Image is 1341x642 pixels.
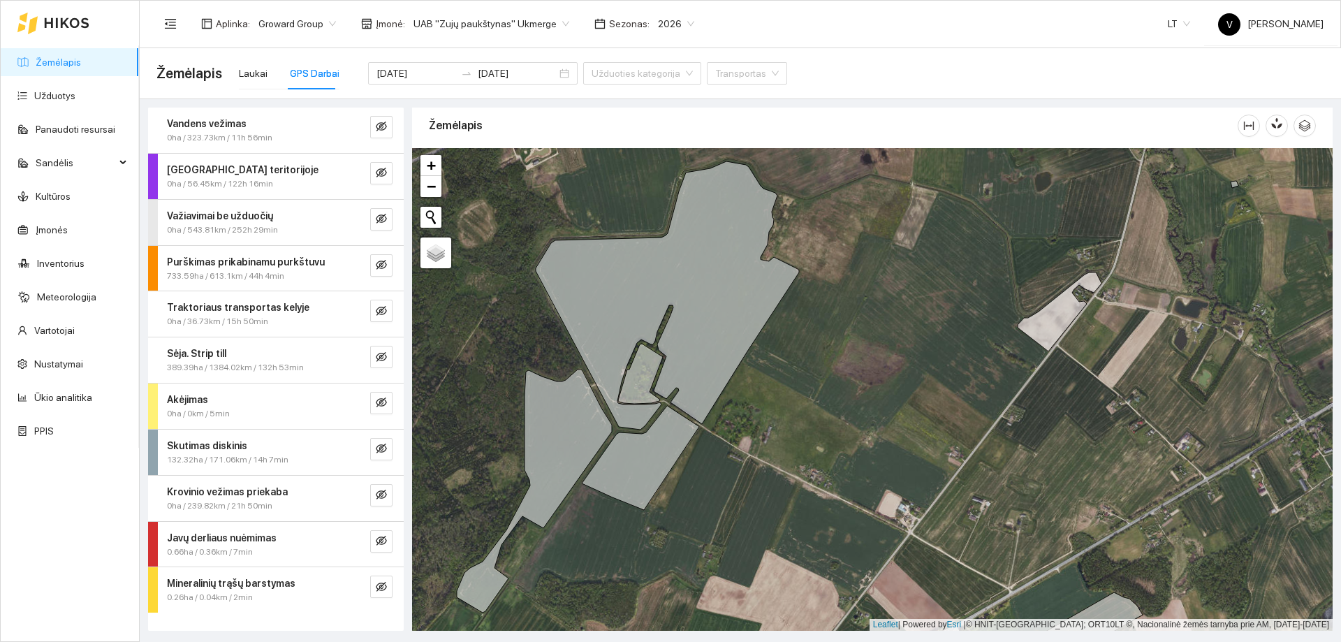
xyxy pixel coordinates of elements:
a: Layers [420,238,451,268]
span: Sandėlis [36,149,115,177]
a: Ūkio analitika [34,392,92,403]
button: eye-invisible [370,576,393,598]
a: Esri [947,620,962,629]
button: eye-invisible [370,346,393,368]
div: GPS Darbai [290,66,339,81]
div: [GEOGRAPHIC_DATA] teritorijoje0ha / 56.45km / 122h 16mineye-invisible [148,154,404,199]
input: Pabaigos data [478,66,557,81]
span: eye-invisible [376,167,387,180]
div: | Powered by © HNIT-[GEOGRAPHIC_DATA]; ORT10LT ©, Nacionalinė žemės tarnyba prie AM, [DATE]-[DATE] [870,619,1333,631]
strong: Akėjimas [167,394,208,405]
span: eye-invisible [376,535,387,548]
a: Vartotojai [34,325,75,336]
span: | [964,620,966,629]
input: Pradžios data [376,66,455,81]
button: eye-invisible [370,438,393,460]
span: eye-invisible [376,259,387,272]
div: Žemėlapis [429,105,1238,145]
span: calendar [594,18,606,29]
div: Purškimas prikabinamu purkštuvu733.59ha / 613.1km / 44h 4mineye-invisible [148,246,404,291]
strong: Mineralinių trąšų barstymas [167,578,295,589]
span: 0ha / 543.81km / 252h 29min [167,224,278,237]
div: Mineralinių trąšų barstymas0.26ha / 0.04km / 2mineye-invisible [148,567,404,613]
strong: Javų derliaus nuėmimas [167,532,277,543]
a: PPIS [34,425,54,437]
span: 0ha / 323.73km / 11h 56min [167,131,272,145]
a: Zoom out [420,176,441,197]
span: [PERSON_NAME] [1218,18,1324,29]
span: 0ha / 36.73km / 15h 50min [167,315,268,328]
button: eye-invisible [370,392,393,414]
button: eye-invisible [370,116,393,138]
strong: Traktoriaus transportas kelyje [167,302,309,313]
span: 2026 [658,13,694,34]
span: − [427,177,436,195]
span: 132.32ha / 171.06km / 14h 7min [167,453,288,467]
a: Įmonės [36,224,68,235]
span: column-width [1238,120,1259,131]
button: eye-invisible [370,254,393,277]
span: 0ha / 56.45km / 122h 16min [167,177,273,191]
div: Javų derliaus nuėmimas0.66ha / 0.36km / 7mineye-invisible [148,522,404,567]
div: Traktoriaus transportas kelyje0ha / 36.73km / 15h 50mineye-invisible [148,291,404,337]
span: swap-right [461,68,472,79]
span: 733.59ha / 613.1km / 44h 4min [167,270,284,283]
span: V [1226,13,1233,36]
strong: Vandens vežimas [167,118,247,129]
a: Žemėlapis [36,57,81,68]
span: eye-invisible [376,305,387,319]
a: Meteorologija [37,291,96,302]
button: eye-invisible [370,530,393,553]
div: Krovinio vežimas priekaba0ha / 239.82km / 21h 50mineye-invisible [148,476,404,521]
a: Zoom in [420,155,441,176]
a: Inventorius [37,258,85,269]
a: Panaudoti resursai [36,124,115,135]
span: 0ha / 0km / 5min [167,407,230,421]
span: eye-invisible [376,351,387,365]
button: menu-fold [156,10,184,38]
button: eye-invisible [370,300,393,322]
div: Skutimas diskinis132.32ha / 171.06km / 14h 7mineye-invisible [148,430,404,475]
span: eye-invisible [376,489,387,502]
div: Sėja. Strip till389.39ha / 1384.02km / 132h 53mineye-invisible [148,337,404,383]
span: eye-invisible [376,397,387,410]
span: eye-invisible [376,443,387,456]
span: eye-invisible [376,121,387,134]
span: menu-fold [164,17,177,30]
span: Įmonė : [376,16,405,31]
strong: Purškimas prikabinamu purkštuvu [167,256,325,268]
span: eye-invisible [376,581,387,594]
span: Sezonas : [609,16,650,31]
span: UAB "Zujų paukštynas" Ukmerge [413,13,569,34]
button: eye-invisible [370,162,393,184]
div: Akėjimas0ha / 0km / 5mineye-invisible [148,384,404,429]
strong: Skutimas diskinis [167,440,247,451]
span: 0ha / 239.82km / 21h 50min [167,499,272,513]
span: 0.26ha / 0.04km / 2min [167,591,253,604]
strong: Važiavimai be užduočių [167,210,273,221]
span: 0.66ha / 0.36km / 7min [167,546,253,559]
strong: [GEOGRAPHIC_DATA] teritorijoje [167,164,318,175]
div: Vandens vežimas0ha / 323.73km / 11h 56mineye-invisible [148,108,404,153]
span: + [427,156,436,174]
button: column-width [1238,115,1260,137]
button: eye-invisible [370,208,393,231]
a: Kultūros [36,191,71,202]
span: shop [361,18,372,29]
div: Laukai [239,66,268,81]
span: to [461,68,472,79]
span: LT [1168,13,1190,34]
button: Initiate a new search [420,207,441,228]
strong: Sėja. Strip till [167,348,226,359]
button: eye-invisible [370,484,393,506]
a: Užduotys [34,90,75,101]
span: eye-invisible [376,213,387,226]
span: layout [201,18,212,29]
a: Leaflet [873,620,898,629]
strong: Krovinio vežimas priekaba [167,486,288,497]
span: Groward Group [258,13,336,34]
a: Nustatymai [34,358,83,370]
span: Žemėlapis [156,62,222,85]
span: Aplinka : [216,16,250,31]
div: Važiavimai be užduočių0ha / 543.81km / 252h 29mineye-invisible [148,200,404,245]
